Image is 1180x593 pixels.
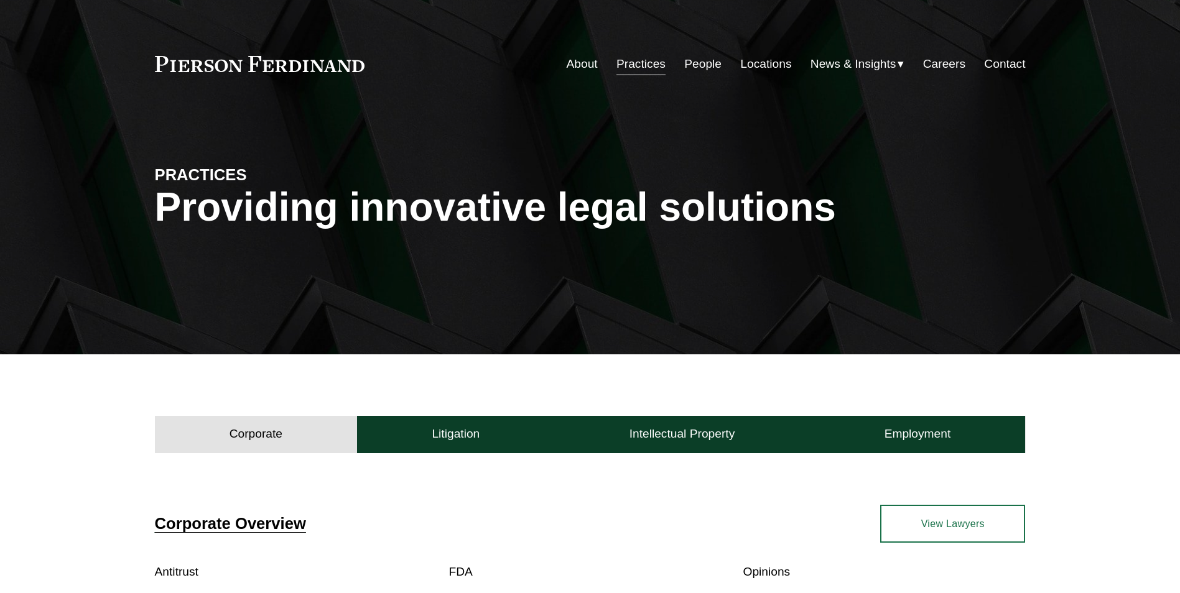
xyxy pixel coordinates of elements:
a: folder dropdown [811,52,904,76]
a: Antitrust [155,565,198,578]
h4: Intellectual Property [629,426,735,441]
a: People [684,52,722,76]
a: Opinions [743,565,790,578]
a: Corporate Overview [155,515,306,532]
h4: Corporate [230,426,282,441]
span: News & Insights [811,53,896,75]
h1: Providing innovative legal solutions [155,185,1026,230]
h4: Employment [885,426,951,441]
a: View Lawyers [880,505,1025,542]
a: About [567,52,598,76]
h4: Litigation [432,426,480,441]
h4: PRACTICES [155,165,373,185]
a: Careers [923,52,965,76]
a: FDA [449,565,473,578]
a: Contact [984,52,1025,76]
a: Practices [616,52,666,76]
a: Locations [740,52,791,76]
